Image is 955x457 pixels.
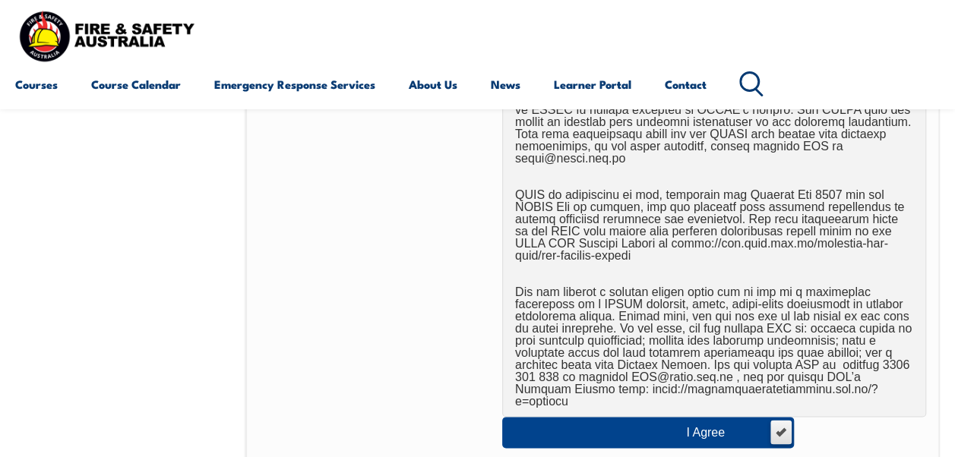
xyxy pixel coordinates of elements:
[491,66,520,102] a: News
[409,66,457,102] a: About Us
[554,66,631,102] a: Learner Portal
[686,427,755,439] div: I Agree
[15,66,58,102] a: Courses
[91,66,181,102] a: Course Calendar
[214,66,375,102] a: Emergency Response Services
[665,66,707,102] a: Contact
